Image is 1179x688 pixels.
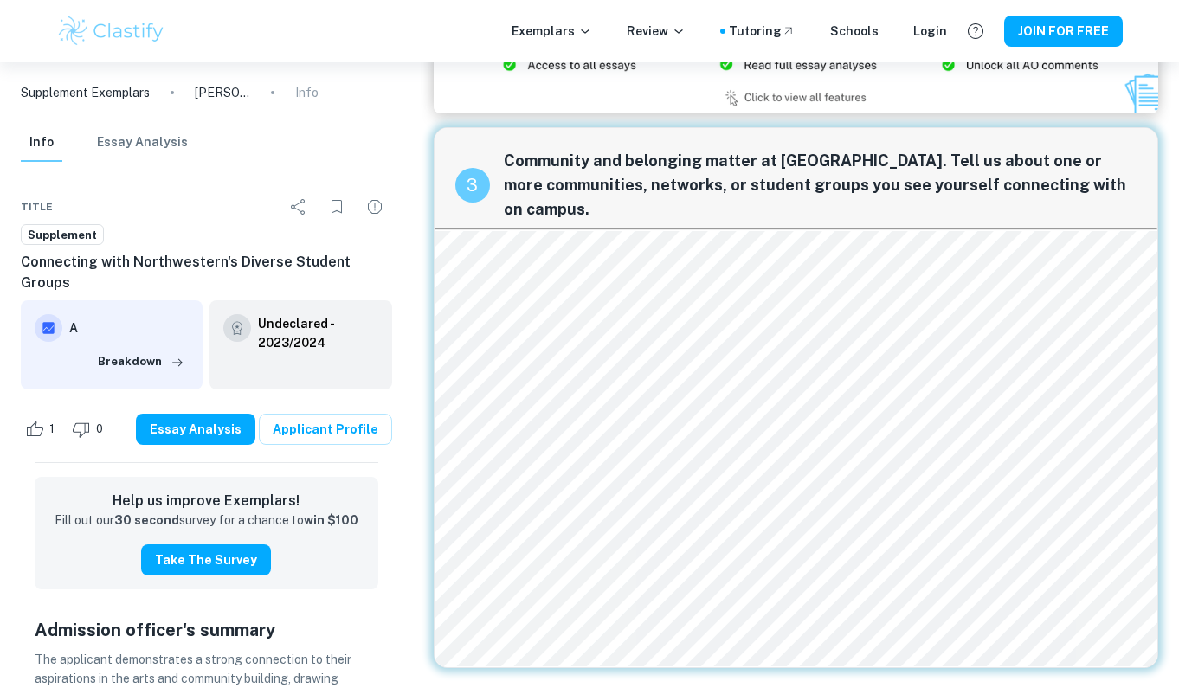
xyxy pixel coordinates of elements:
[830,22,879,41] a: Schools
[21,224,104,246] a: Supplement
[40,421,64,438] span: 1
[729,22,796,41] a: Tutoring
[259,414,392,445] a: Applicant Profile
[21,252,392,293] h6: Connecting with Northwestern's Diverse Student Groups
[68,415,113,443] div: Dislike
[87,421,113,438] span: 0
[195,83,250,102] p: [PERSON_NAME]: A Symbol of Success and Inspiration
[258,314,377,352] a: Undeclared - 2023/2024
[21,415,64,443] div: Like
[504,149,1137,222] span: Community and belonging matter at [GEOGRAPHIC_DATA]. Tell us about one or more communities, netwo...
[913,22,947,41] a: Login
[56,14,166,48] img: Clastify logo
[512,22,592,41] p: Exemplars
[114,513,179,527] strong: 30 second
[22,227,103,244] span: Supplement
[141,544,271,575] button: Take the Survey
[93,349,189,375] button: Breakdown
[358,190,392,224] div: Report issue
[21,83,150,102] a: Supplement Exemplars
[281,190,316,224] div: Share
[627,22,686,41] p: Review
[97,124,188,162] button: Essay Analysis
[21,199,53,215] span: Title
[21,124,62,162] button: Info
[48,491,364,511] h6: Help us improve Exemplars!
[455,168,490,203] div: recipe
[35,617,378,643] h5: Admission officer's summary
[304,513,358,527] strong: win $100
[961,16,990,46] button: Help and Feedback
[295,83,319,102] p: Info
[136,414,255,445] button: Essay Analysis
[319,190,354,224] div: Bookmark
[1004,16,1123,47] button: JOIN FOR FREE
[55,511,358,530] p: Fill out our survey for a chance to
[69,318,189,338] h6: A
